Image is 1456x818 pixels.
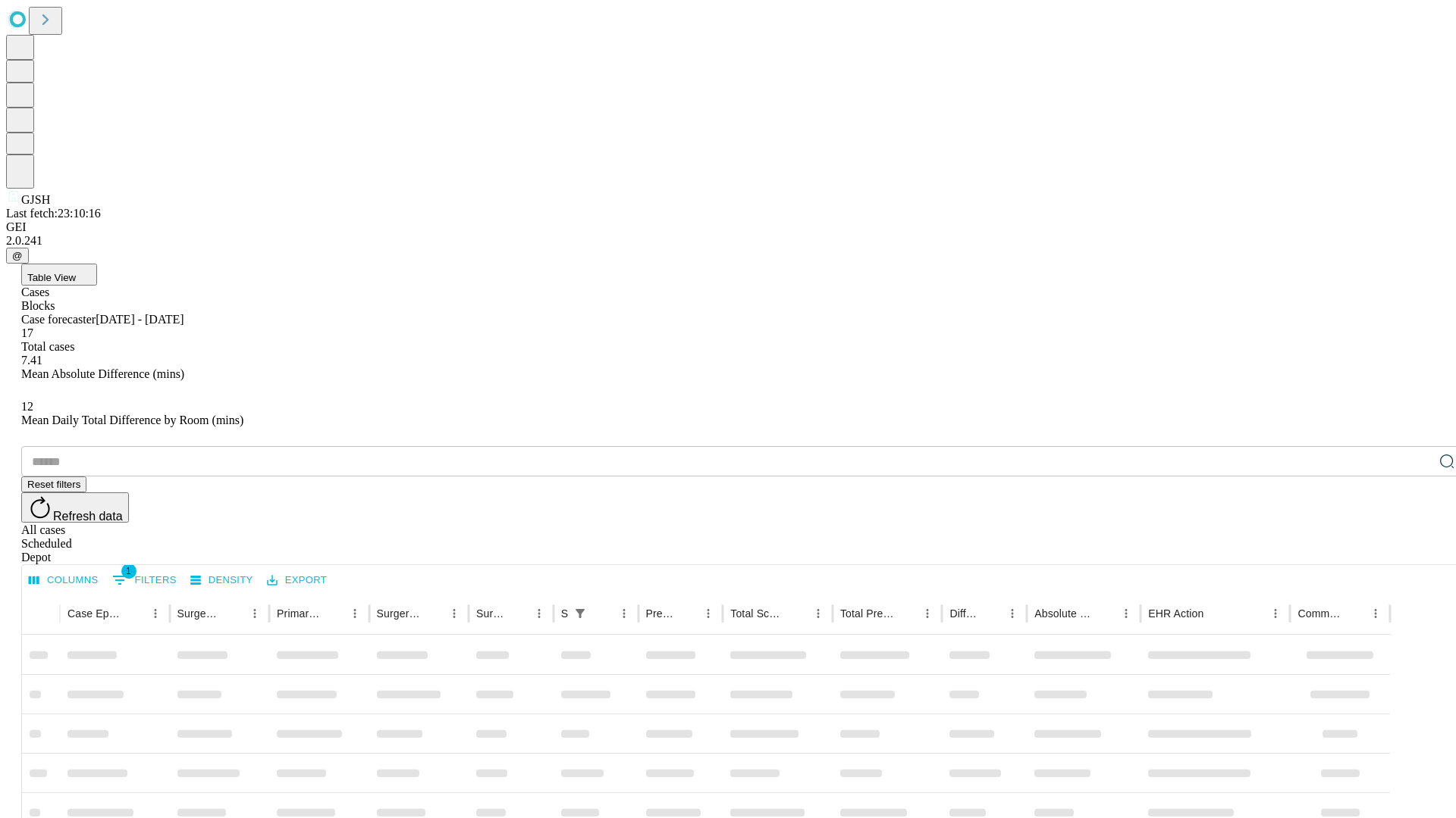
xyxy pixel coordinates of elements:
div: Total Predicted Duration [840,607,895,620]
button: Menu [808,603,829,624]
div: Case Epic Id [67,607,122,620]
button: Sort [676,603,698,624]
span: Last fetch: 23:10:16 [6,207,101,220]
span: 12 [21,400,33,413]
div: Scheduled In Room Duration [561,607,568,620]
button: Menu [529,603,550,624]
div: 1 active filter [570,603,591,624]
button: Table View [21,264,97,286]
div: Surgeon Name [177,607,221,620]
div: Surgery Date [476,607,506,620]
button: Menu [1116,603,1137,624]
button: Sort [1205,603,1226,624]
button: Export [263,569,331,592]
button: Menu [698,603,719,624]
button: Show filters [108,568,180,592]
button: Sort [422,603,444,624]
button: Menu [917,603,938,624]
button: Sort [223,603,244,624]
div: Absolute Difference [1034,607,1093,620]
div: 2.0.241 [6,234,1450,248]
span: GJSH [21,193,50,206]
button: Menu [1002,603,1023,624]
button: Density [187,569,257,592]
span: 17 [21,326,33,339]
button: Menu [344,603,366,624]
span: Case forecaster [21,313,96,326]
button: Menu [613,603,635,624]
div: EHR Action [1148,607,1203,620]
button: @ [6,248,29,264]
button: Sort [1344,603,1365,624]
button: Sort [507,603,529,624]
button: Refresh data [21,492,129,523]
span: Mean Absolute Difference (mins) [21,367,184,380]
div: Total Scheduled Duration [730,607,785,620]
span: Mean Daily Total Difference by Room (mins) [21,414,243,426]
button: Sort [896,603,917,624]
div: Comments [1298,607,1341,620]
button: Sort [592,603,613,624]
span: Table View [27,272,76,283]
button: Sort [981,603,1002,624]
div: Surgery Name [377,607,421,620]
span: [DATE] - [DATE] [96,313,184,326]
button: Menu [1265,603,1286,624]
span: Reset filters [27,479,80,490]
button: Menu [444,603,465,624]
span: @ [12,250,23,261]
button: Sort [786,603,808,624]
div: Difference [949,607,979,620]
span: 7.41 [21,354,42,367]
div: Primary Service [277,607,321,620]
button: Menu [145,603,166,624]
button: Sort [1094,603,1116,624]
button: Sort [323,603,344,624]
span: 1 [121,564,136,579]
div: GEI [6,220,1450,234]
button: Select columns [25,569,102,592]
button: Reset filters [21,476,86,492]
button: Menu [1365,603,1386,624]
span: Total cases [21,340,74,353]
button: Menu [244,603,265,624]
span: Refresh data [53,510,123,523]
button: Sort [124,603,145,624]
button: Show filters [570,603,591,624]
div: Predicted In Room Duration [646,607,676,620]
